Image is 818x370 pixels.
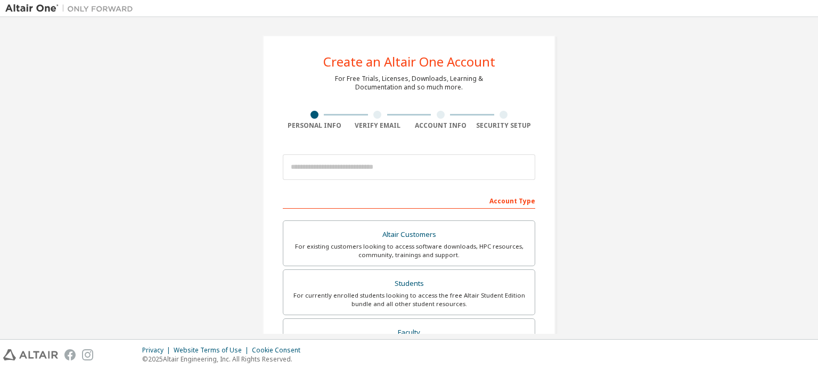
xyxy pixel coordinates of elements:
div: For existing customers looking to access software downloads, HPC resources, community, trainings ... [290,242,528,259]
div: Security Setup [472,121,536,130]
img: instagram.svg [82,349,93,360]
div: Website Terms of Use [174,346,252,355]
div: Account Info [409,121,472,130]
div: Altair Customers [290,227,528,242]
img: facebook.svg [64,349,76,360]
div: Privacy [142,346,174,355]
div: Create an Altair One Account [323,55,495,68]
div: Students [290,276,528,291]
div: Personal Info [283,121,346,130]
div: Account Type [283,192,535,209]
img: altair_logo.svg [3,349,58,360]
div: Cookie Consent [252,346,307,355]
div: For Free Trials, Licenses, Downloads, Learning & Documentation and so much more. [335,75,483,92]
div: For currently enrolled students looking to access the free Altair Student Edition bundle and all ... [290,291,528,308]
p: © 2025 Altair Engineering, Inc. All Rights Reserved. [142,355,307,364]
div: Faculty [290,325,528,340]
div: Verify Email [346,121,410,130]
img: Altair One [5,3,138,14]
